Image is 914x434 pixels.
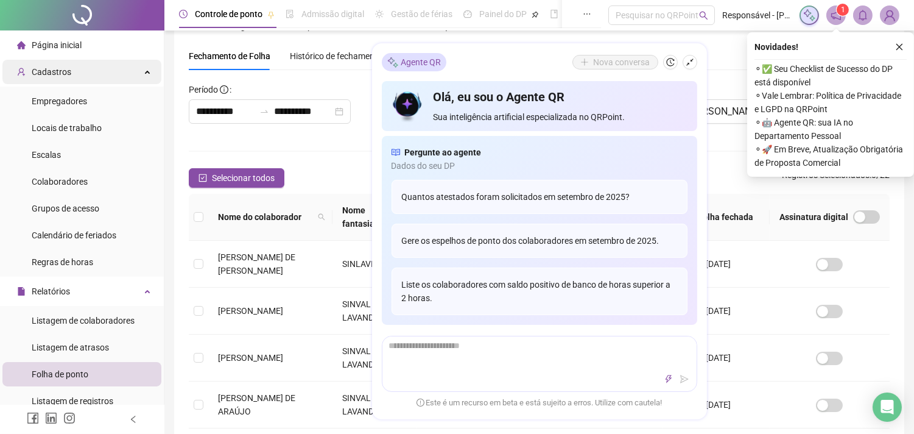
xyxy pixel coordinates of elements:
span: Gestão de férias [391,9,452,19]
span: [PERSON_NAME] DE [PERSON_NAME] [218,252,295,276]
span: Fechamento de Folha [189,51,270,61]
button: Selecionar todos [189,168,284,188]
span: file [17,287,26,296]
span: sun [375,10,384,18]
span: shrink [686,59,694,67]
span: Regras de horas [32,257,93,267]
span: Empregadores [32,96,87,106]
span: Selecionar todos [212,171,275,185]
span: Grupos de acesso [32,204,99,213]
span: Sua inteligência artificial especializada no QRPoint. [433,111,687,124]
span: read [392,146,400,160]
div: Agente QR [382,54,446,72]
span: pushpin [532,11,539,18]
span: file-done [286,10,294,18]
span: exclamation-circle [417,399,424,407]
span: Listagem de atrasos [32,343,109,352]
span: ⚬ 🚀 Em Breve, Atualização Obrigatória de Proposta Comercial [754,143,907,169]
span: [PERSON_NAME] [218,306,283,316]
button: thunderbolt [661,372,676,387]
span: ⚬ Vale Lembrar: Política de Privacidade e LGPD na QRPoint [754,89,907,116]
div: Liste os colaboradores com saldo positivo de banco de horas superior a 2 horas. [392,268,687,316]
span: Calendário de feriados [32,230,116,240]
td: [DATE] a [DATE] [663,288,770,335]
button: Nova conversa [572,55,658,70]
span: close [895,43,904,51]
span: Cadastros [32,67,71,77]
span: Período [189,85,218,94]
td: SINLAVE [332,241,417,288]
span: linkedin [45,412,57,424]
span: check-square [199,174,207,182]
div: Quantos atestados foram solicitados em setembro de 2025? [392,180,687,215]
h4: Olá, eu sou o Agente QR [433,89,687,106]
span: Este é um recurso em beta e está sujeito a erros. Utilize com cautela! [417,397,663,410]
span: home [17,41,26,49]
span: ⚬ 🤖 Agente QR: sua IA no Departamento Pessoal [754,116,907,143]
span: Página inicial [32,40,82,50]
span: [PERSON_NAME] DE ARAÚJO [218,393,295,416]
td: [DATE] a [DATE] [663,335,770,382]
span: thunderbolt [664,375,673,384]
span: Listagem de colaboradores [32,316,135,325]
span: instagram [63,412,76,424]
sup: 1 [837,4,849,16]
span: notification [831,10,842,21]
span: search [699,11,708,20]
span: [PERSON_NAME] [218,353,283,363]
span: Colaboradores [32,177,88,187]
button: [PERSON_NAME] [664,99,771,124]
span: history [666,59,675,67]
div: Gere os espelhos de ponto dos colaboradores em setembro de 2025. [392,224,687,258]
span: user-add [17,68,26,76]
span: to [259,107,269,116]
th: Última folha fechada [663,194,770,241]
div: Open Intercom Messenger [873,393,902,422]
span: Assinatura digital [779,210,848,224]
span: Relatórios [32,286,70,296]
td: [DATE] a [DATE] [663,241,770,288]
span: [PERSON_NAME] [688,104,761,119]
span: Escalas [32,150,61,160]
span: pushpin [267,11,275,18]
td: SINVAL LAVANDERIA [332,288,417,335]
span: Listagem de registros [32,396,113,406]
span: Dados do seu DP [392,160,687,173]
img: sparkle-icon.fc2bf0ac1784a2077858766a79e2daf3.svg [803,9,816,22]
span: : 0 / 22 [782,168,890,188]
span: Pergunte ao agente [405,146,482,160]
td: SINVAL LAVANDERIA [332,382,417,429]
span: 1 [841,5,845,14]
span: Nome fantasia [342,204,398,230]
span: book [550,10,558,18]
td: SINVAL LAVANDERIA [332,335,417,382]
span: search [315,208,328,226]
span: search [318,213,325,221]
span: facebook [27,412,39,424]
button: send [677,372,692,387]
span: ⚬ ✅ Seu Checklist de Sucesso do DP está disponível [754,62,907,89]
img: icon [392,89,424,124]
span: bell [857,10,868,21]
span: dashboard [463,10,472,18]
img: 36590 [881,6,899,24]
span: Admissão digital [301,9,364,19]
span: Histórico de fechamentos [290,51,387,61]
span: left [129,415,138,424]
span: swap-right [259,107,269,116]
span: ellipsis [583,10,591,18]
span: Novidades ! [754,40,798,54]
td: [DATE] a [DATE] [663,382,770,429]
span: Nome do colaborador [218,210,313,224]
span: Folha de ponto [32,369,88,379]
span: info-circle [220,85,228,94]
span: Painel do DP [479,9,527,19]
span: Responsável - [PERSON_NAME] [722,9,792,22]
span: Locais de trabalho [32,123,102,133]
span: clock-circle [179,10,188,18]
img: sparkle-icon.fc2bf0ac1784a2077858766a79e2daf3.svg [387,56,399,69]
span: Controle de ponto [195,9,262,19]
